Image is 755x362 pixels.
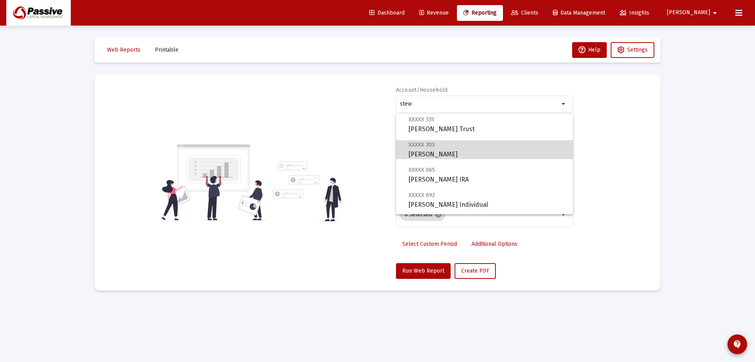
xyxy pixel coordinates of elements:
img: Dashboard [12,5,65,21]
mat-icon: cancel [435,211,442,218]
span: Select Custom Period [402,241,457,247]
span: XXXXX 065 [409,167,435,173]
a: Data Management [547,5,611,21]
input: Search or select an account or household [400,101,559,107]
a: Dashboard [363,5,411,21]
span: Settings [627,46,648,53]
button: Run Web Report [396,263,451,279]
img: reporting-alt [273,161,342,221]
span: Web Reports [107,46,140,53]
span: Run Web Report [402,267,444,274]
span: [PERSON_NAME] [667,9,710,16]
span: Reporting [463,9,497,16]
span: [PERSON_NAME] [409,140,567,159]
label: Account/Household [396,87,448,93]
button: Printable [149,42,185,58]
span: Create PDF [461,267,489,274]
mat-chip-list: Selection [400,207,559,223]
span: [PERSON_NAME] Individual [409,190,567,210]
img: reporting [160,143,268,221]
a: Insights [613,5,656,21]
mat-icon: contact_support [733,340,742,349]
span: [PERSON_NAME] IRA [409,165,567,184]
mat-chip: 6 Selected [400,208,445,221]
a: Revenue [413,5,455,21]
span: XXXXX 692 [409,192,435,199]
span: Additional Options [471,241,517,247]
span: XXXXX 303 [409,141,435,148]
span: XXXXX 335 [409,116,434,123]
mat-icon: arrow_drop_down [559,99,569,109]
span: Insights [620,9,649,16]
button: Settings [611,42,654,58]
span: Dashboard [369,9,405,16]
mat-icon: arrow_drop_down [710,5,720,21]
span: Clients [511,9,538,16]
button: [PERSON_NAME] [657,5,729,20]
a: Reporting [457,5,503,21]
span: Help [578,46,600,53]
span: Printable [155,46,179,53]
button: Web Reports [101,42,147,58]
button: Create PDF [455,263,496,279]
span: [PERSON_NAME] Trust [409,115,567,134]
span: Revenue [419,9,449,16]
a: Clients [505,5,545,21]
button: Help [572,42,607,58]
span: Data Management [553,9,605,16]
mat-icon: arrow_drop_down [559,210,569,219]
